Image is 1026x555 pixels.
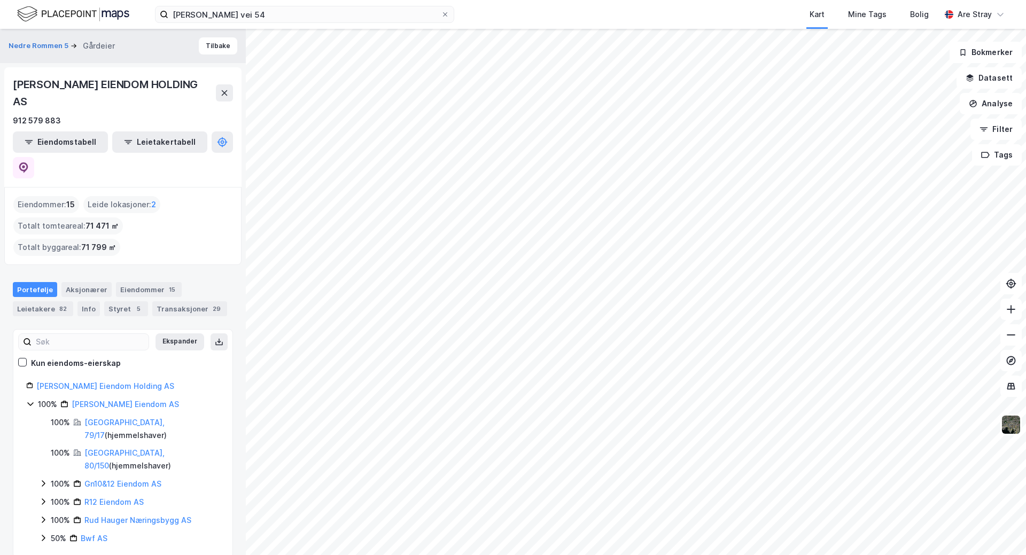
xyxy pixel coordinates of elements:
[85,220,119,232] span: 71 471 ㎡
[61,282,112,297] div: Aksjonærer
[83,196,160,213] div: Leide lokasjoner :
[51,496,70,509] div: 100%
[211,303,223,314] div: 29
[51,478,70,490] div: 100%
[32,334,149,350] input: Søk
[116,282,182,297] div: Eiendommer
[31,357,121,370] div: Kun eiendoms-eierskap
[13,239,120,256] div: Totalt byggareal :
[72,400,179,409] a: [PERSON_NAME] Eiendom AS
[973,504,1026,555] iframe: Chat Widget
[910,8,929,21] div: Bolig
[848,8,887,21] div: Mine Tags
[38,398,57,411] div: 100%
[960,93,1022,114] button: Analyse
[84,479,161,488] a: Gn10&12 Eiendom AS
[167,284,177,295] div: 15
[13,114,61,127] div: 912 579 883
[104,301,148,316] div: Styret
[81,534,107,543] a: Bwf AS
[13,196,79,213] div: Eiendommer :
[810,8,825,21] div: Kart
[36,381,174,390] a: [PERSON_NAME] Eiendom Holding AS
[17,5,129,24] img: logo.f888ab2527a4732fd821a326f86c7f29.svg
[84,497,144,506] a: R12 Eiendom AS
[168,6,441,22] input: Søk på adresse, matrikkel, gårdeiere, leietakere eller personer
[957,67,1022,89] button: Datasett
[972,144,1022,166] button: Tags
[199,37,237,54] button: Tilbake
[83,40,115,52] div: Gårdeier
[57,303,69,314] div: 82
[51,514,70,527] div: 100%
[84,448,165,470] a: [GEOGRAPHIC_DATA], 80/150
[13,76,216,110] div: [PERSON_NAME] EIENDOM HOLDING AS
[1001,415,1021,435] img: 9k=
[13,301,73,316] div: Leietakere
[84,447,220,472] div: ( hjemmelshaver )
[970,119,1022,140] button: Filter
[84,418,165,440] a: [GEOGRAPHIC_DATA], 79/17
[151,198,156,211] span: 2
[51,532,66,545] div: 50%
[112,131,207,153] button: Leietakertabell
[13,217,123,234] div: Totalt tomteareal :
[958,8,992,21] div: Are Stray
[81,241,116,254] span: 71 799 ㎡
[156,333,204,350] button: Ekspander
[51,416,70,429] div: 100%
[950,42,1022,63] button: Bokmerker
[13,282,57,297] div: Portefølje
[66,198,75,211] span: 15
[77,301,100,316] div: Info
[9,41,71,51] button: Nedre Rommen 5
[84,416,220,442] div: ( hjemmelshaver )
[84,515,191,525] a: Rud Hauger Næringsbygg AS
[152,301,227,316] div: Transaksjoner
[133,303,144,314] div: 5
[13,131,108,153] button: Eiendomstabell
[51,447,70,459] div: 100%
